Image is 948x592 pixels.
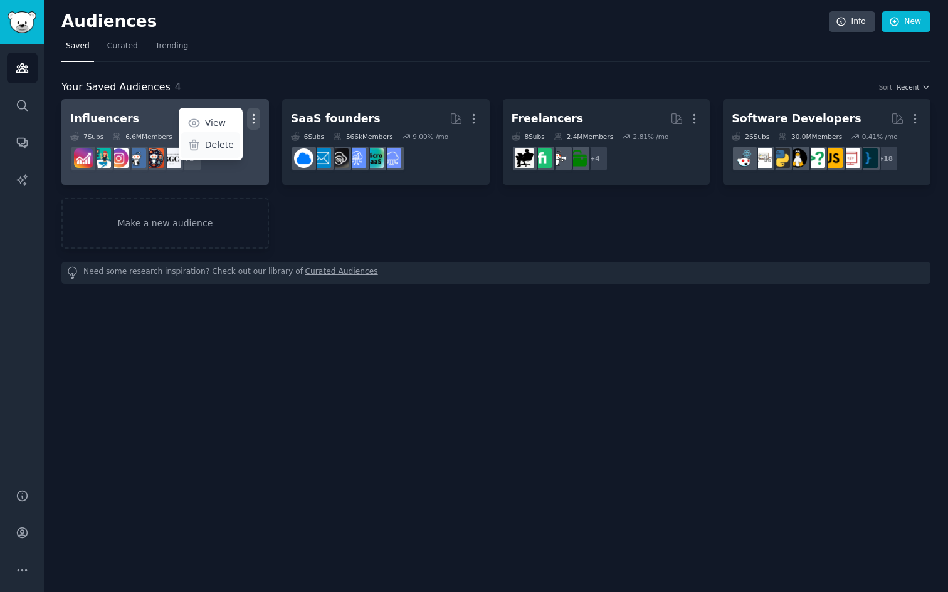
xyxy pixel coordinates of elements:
img: reactjs [735,148,755,168]
div: + 18 [872,145,898,172]
img: cscareerquestions [806,148,825,168]
p: View [205,117,226,130]
div: SaaS founders [291,111,381,127]
span: Recent [897,83,919,91]
img: Freelancers [515,148,534,168]
a: View [181,110,240,137]
a: Saved [61,36,94,62]
img: InstagramMarketing [109,148,129,168]
img: GummySearch logo [8,11,36,33]
img: freelance_forhire [550,148,569,168]
div: + 4 [582,145,608,172]
div: 566k Members [333,132,393,141]
div: 26 Sub s [732,132,769,141]
img: javascript [823,148,843,168]
img: learnpython [753,148,772,168]
div: 30.0M Members [778,132,842,141]
img: SaaS [382,148,401,168]
img: programming [858,148,878,168]
a: SaaS founders6Subs566kMembers9.00% /moSaaSmicrosaasSaaSSalesNoCodeSaaSSaaS_Email_MarketingB2BSaaS [282,99,490,185]
div: 6.6M Members [112,132,172,141]
span: 4 [175,81,181,93]
a: New [882,11,930,33]
img: Instagram [127,148,146,168]
a: Make a new audience [61,198,269,249]
div: Influencers [70,111,139,127]
span: Your Saved Audiences [61,80,171,95]
img: B2BSaaS [294,148,313,168]
div: 0.41 % /mo [862,132,898,141]
div: Software Developers [732,111,861,127]
div: 2.81 % /mo [633,132,669,141]
img: influencermarketing [92,148,111,168]
span: Trending [155,41,188,52]
a: Software Developers26Subs30.0MMembers0.41% /mo+18programmingwebdevjavascriptcscareerquestionslinu... [723,99,930,185]
h2: Audiences [61,12,829,32]
img: webdev [841,148,860,168]
img: forhire [567,148,587,168]
div: 2.4M Members [554,132,613,141]
div: 6 Sub s [291,132,324,141]
a: InfluencersViewDelete7Subs6.6MMembers0.49% /mo+1BeautyGuruChattersocialmediaInstagramInstagramMar... [61,99,269,185]
img: InstagramGrowthTips [74,148,93,168]
img: Python [771,148,790,168]
button: Recent [897,83,930,91]
a: Info [829,11,875,33]
a: Curated Audiences [305,266,378,279]
img: SaaS_Email_Marketing [312,148,331,168]
a: Trending [151,36,192,62]
span: Saved [66,41,90,52]
div: Need some research inspiration? Check out our library of [61,262,930,284]
img: NoCodeSaaS [329,148,349,168]
img: SaaSSales [347,148,366,168]
img: microsaas [364,148,384,168]
img: linux [788,148,808,168]
div: Sort [879,83,893,91]
div: 9.00 % /mo [413,132,448,141]
div: 8 Sub s [512,132,545,141]
span: Curated [107,41,138,52]
div: 7 Sub s [70,132,103,141]
p: Delete [205,138,234,152]
img: BeautyGuruChatter [162,148,181,168]
a: Curated [103,36,142,62]
div: Freelancers [512,111,584,127]
a: Freelancers8Subs2.4MMembers2.81% /mo+4forhirefreelance_forhireFiverrFreelancers [503,99,710,185]
img: Fiverr [532,148,552,168]
img: socialmedia [144,148,164,168]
